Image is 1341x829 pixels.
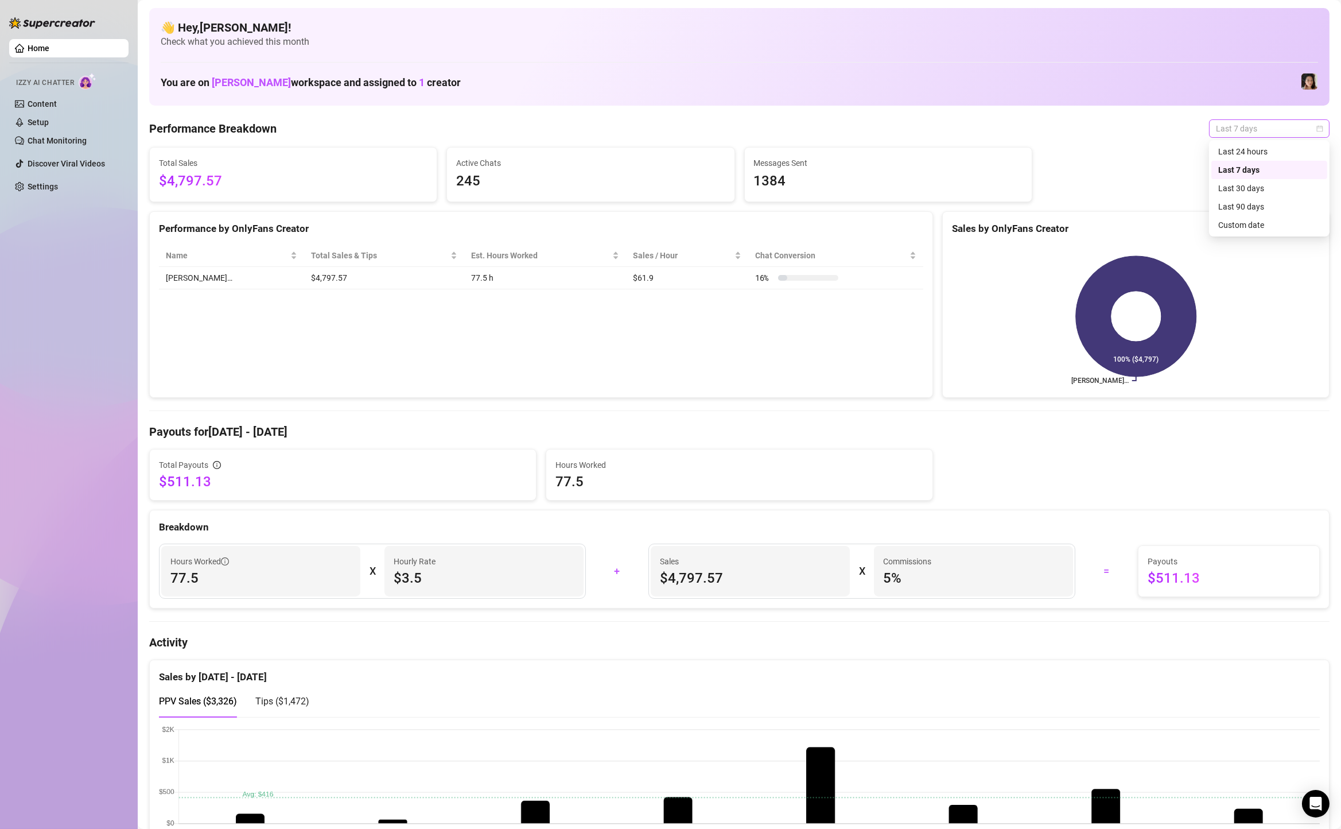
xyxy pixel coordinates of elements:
span: Total Payouts [159,459,208,471]
span: $3.5 [394,569,574,587]
a: Chat Monitoring [28,136,87,145]
span: $4,797.57 [660,569,841,587]
span: 1384 [754,171,1023,192]
article: Commissions [883,555,931,568]
span: info-circle [221,557,229,565]
td: 77.5 h [464,267,626,289]
span: $511.13 [1148,569,1310,587]
span: $511.13 [159,472,527,491]
div: Breakdown [159,520,1320,535]
div: Performance by OnlyFans Creator [159,221,923,237]
div: Last 30 days [1211,179,1327,197]
span: Sales / Hour [633,249,732,262]
td: [PERSON_NAME]… [159,267,304,289]
h4: Performance Breakdown [149,121,277,137]
a: Setup [28,118,49,127]
span: Active Chats [456,157,725,169]
div: X [859,562,865,580]
img: logo-BBDzfeDw.svg [9,17,95,29]
span: Hours Worked [555,459,923,471]
th: Total Sales & Tips [304,245,465,267]
span: Check what you achieved this month [161,36,1318,48]
article: Hourly Rate [394,555,436,568]
div: Sales by OnlyFans Creator [952,221,1320,237]
div: Last 7 days [1211,161,1327,179]
div: Last 7 days [1218,164,1320,176]
a: Settings [28,182,58,191]
span: 1 [419,76,425,88]
th: Sales / Hour [626,245,748,267]
span: Chat Conversion [755,249,907,262]
div: Last 24 hours [1211,142,1327,161]
span: info-circle [213,461,221,469]
span: Hours Worked [170,555,229,568]
div: = [1082,562,1131,580]
span: Sales [660,555,841,568]
h4: Payouts for [DATE] - [DATE] [149,424,1330,440]
text: [PERSON_NAME]… [1071,377,1129,385]
div: Sales by [DATE] - [DATE] [159,660,1320,685]
span: 5 % [883,569,1064,587]
th: Chat Conversion [748,245,923,267]
div: Last 90 days [1211,197,1327,216]
img: Luna [1301,73,1317,90]
span: 16 % [755,272,773,284]
a: Content [28,99,57,109]
div: Last 24 hours [1218,145,1320,158]
div: X [370,562,375,580]
a: Home [28,44,49,53]
span: calendar [1316,125,1323,132]
div: + [593,562,642,580]
div: Last 90 days [1218,200,1320,213]
span: Payouts [1148,555,1310,568]
span: $4,797.57 [159,171,427,192]
div: Custom date [1211,216,1327,234]
span: [PERSON_NAME] [212,76,291,88]
span: Last 7 days [1216,120,1323,137]
span: 245 [456,171,725,192]
h4: 👋 Hey, [PERSON_NAME] ! [161,20,1318,36]
span: 77.5 [555,472,923,491]
span: Total Sales & Tips [311,249,449,262]
a: Discover Viral Videos [28,159,105,168]
td: $4,797.57 [304,267,465,289]
h1: You are on workspace and assigned to creator [161,76,461,89]
td: $61.9 [626,267,748,289]
span: 77.5 [170,569,351,587]
div: Last 30 days [1218,182,1320,195]
h4: Activity [149,634,1330,650]
span: Izzy AI Chatter [16,78,74,88]
span: Total Sales [159,157,427,169]
div: Custom date [1218,219,1320,231]
div: Est. Hours Worked [471,249,610,262]
span: Messages Sent [754,157,1023,169]
img: AI Chatter [79,73,96,90]
span: PPV Sales ( $3,326 ) [159,696,237,707]
span: Name [166,249,288,262]
th: Name [159,245,304,267]
div: Open Intercom Messenger [1302,790,1330,818]
span: Tips ( $1,472 ) [255,696,309,707]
